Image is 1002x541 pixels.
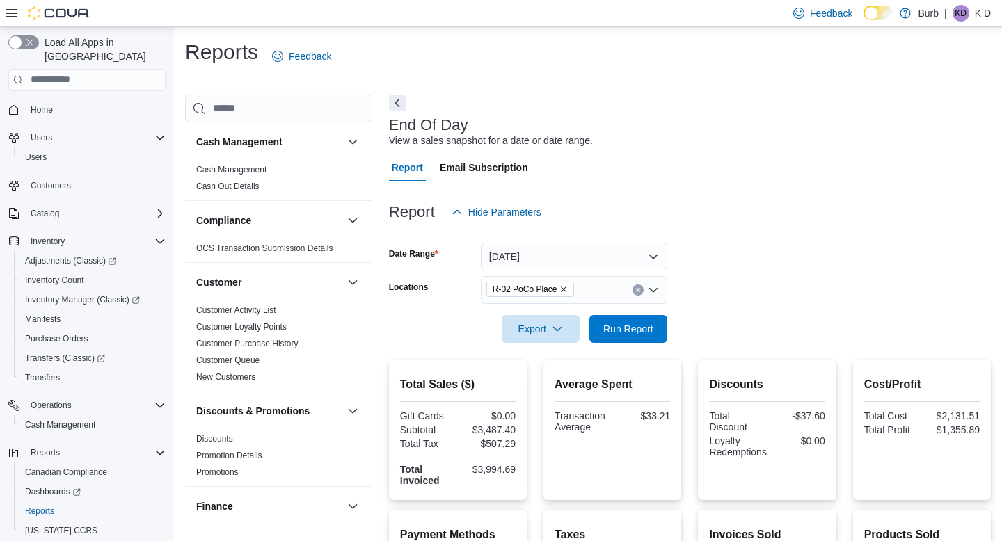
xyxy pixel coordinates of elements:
button: Inventory [25,233,70,250]
span: Reports [25,506,54,517]
h3: End Of Day [389,117,468,134]
span: Manifests [19,311,166,328]
button: Operations [3,396,171,415]
div: $3,487.40 [461,424,516,435]
a: Customer Purchase History [196,339,299,348]
span: Operations [25,397,166,414]
a: Cash Management [19,417,101,433]
a: Customers [25,177,77,194]
a: Manifests [19,311,66,328]
span: Washington CCRS [19,522,166,539]
button: Catalog [25,205,65,222]
a: Customer Queue [196,355,260,365]
a: Users [19,149,52,165]
h2: Discounts [709,376,825,393]
span: Purchase Orders [19,330,166,347]
div: Compliance [185,240,372,262]
h3: Cash Management [196,135,283,149]
button: Run Report [589,315,667,343]
span: Customer Purchase History [196,338,299,349]
label: Date Range [389,248,438,259]
div: -$37.60 [770,410,825,421]
span: Users [31,132,52,143]
span: Catalog [25,205,166,222]
div: Loyalty Redemptions [709,435,767,458]
div: Subtotal [400,424,455,435]
span: Home [31,104,53,115]
button: [US_STATE] CCRS [14,521,171,540]
span: Inventory [25,233,166,250]
div: $1,355.89 [925,424,980,435]
input: Dark Mode [864,6,893,20]
div: Customer [185,302,372,391]
span: Transfers [19,369,166,386]
button: Finance [196,499,342,513]
span: Hide Parameters [468,205,541,219]
img: Cova [28,6,90,20]
span: Report [392,154,423,181]
a: Inventory Manager (Classic) [14,290,171,309]
span: Users [19,149,166,165]
button: Hide Parameters [446,198,547,226]
p: K D [975,5,991,22]
button: Customers [3,175,171,195]
span: Dashboards [19,483,166,500]
div: K D [953,5,969,22]
span: Adjustments (Classic) [19,252,166,269]
span: Inventory Manager (Classic) [25,294,140,305]
span: Purchase Orders [25,333,88,344]
button: Inventory [3,232,171,251]
a: Reports [19,503,60,519]
a: Adjustments (Classic) [14,251,171,270]
h3: Customer [196,275,241,289]
div: $3,994.69 [461,464,516,475]
span: Inventory Count [25,275,84,286]
h3: Discounts & Promotions [196,404,310,418]
a: Purchase Orders [19,330,94,347]
a: Adjustments (Classic) [19,252,122,269]
button: Remove R-02 PoCo Place from selection in this group [559,285,568,293]
p: Burb [918,5,939,22]
a: Inventory Manager (Classic) [19,291,145,308]
span: Export [510,315,571,343]
div: Discounts & Promotions [185,430,372,486]
span: R-02 PoCo Place [486,282,575,297]
span: Adjustments (Classic) [25,255,116,266]
button: Canadian Compliance [14,462,171,482]
div: Cash Management [185,161,372,200]
a: New Customers [196,372,255,382]
div: Total Cost [864,410,919,421]
button: Transfers [14,368,171,387]
span: Dashboards [25,486,81,497]
span: Users [25,152,47,163]
span: Reports [25,444,166,461]
span: Run Report [603,322,653,336]
h3: Finance [196,499,233,513]
span: New Customers [196,371,255,382]
span: [US_STATE] CCRS [25,525,97,536]
label: Locations [389,282,429,293]
span: Promotions [196,467,239,478]
button: Cash Management [196,135,342,149]
a: Promotion Details [196,451,262,460]
button: Finance [344,498,361,515]
span: Transfers (Classic) [19,350,166,366]
a: [US_STATE] CCRS [19,522,103,539]
a: Canadian Compliance [19,464,113,481]
div: $507.29 [461,438,516,449]
button: Inventory Count [14,270,171,290]
span: Customer Loyalty Points [196,321,287,332]
span: Cash Management [19,417,166,433]
a: Customer Loyalty Points [196,322,287,332]
div: Total Tax [400,438,455,449]
span: Inventory Manager (Classic) [19,291,166,308]
h1: Reports [185,38,258,66]
span: Customers [25,177,166,194]
span: Home [25,101,166,118]
button: Next [389,95,406,111]
h2: Average Spent [555,376,670,393]
a: OCS Transaction Submission Details [196,243,333,253]
button: Customer [344,274,361,291]
button: Reports [14,501,171,521]
a: Home [25,102,58,118]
